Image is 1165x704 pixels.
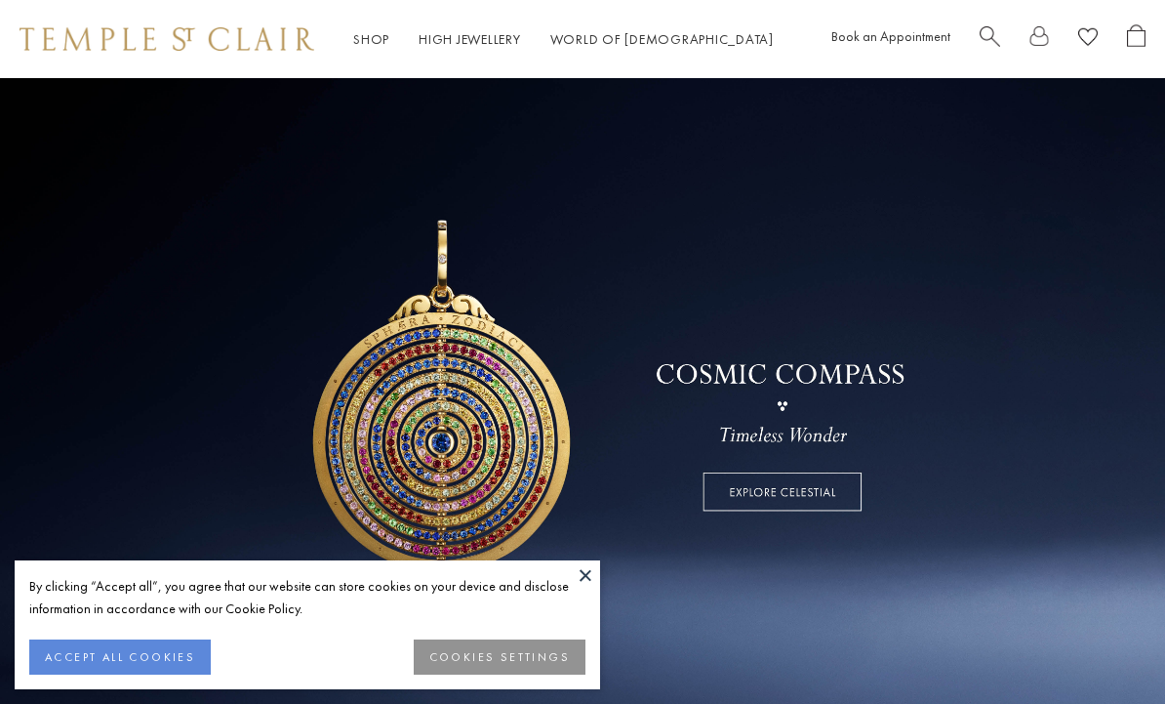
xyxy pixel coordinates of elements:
[1078,24,1098,55] a: View Wishlist
[419,30,521,48] a: High JewelleryHigh Jewellery
[414,640,585,675] button: COOKIES SETTINGS
[1127,24,1145,55] a: Open Shopping Bag
[831,27,950,45] a: Book an Appointment
[1067,612,1145,684] iframe: Gorgias live chat messenger
[29,575,585,620] div: By clicking “Accept all”, you agree that our website can store cookies on your device and disclos...
[20,27,314,51] img: Temple St. Clair
[353,27,774,52] nav: Main navigation
[29,640,211,675] button: ACCEPT ALL COOKIES
[980,24,1000,55] a: Search
[353,30,389,48] a: ShopShop
[550,30,774,48] a: World of [DEMOGRAPHIC_DATA]World of [DEMOGRAPHIC_DATA]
